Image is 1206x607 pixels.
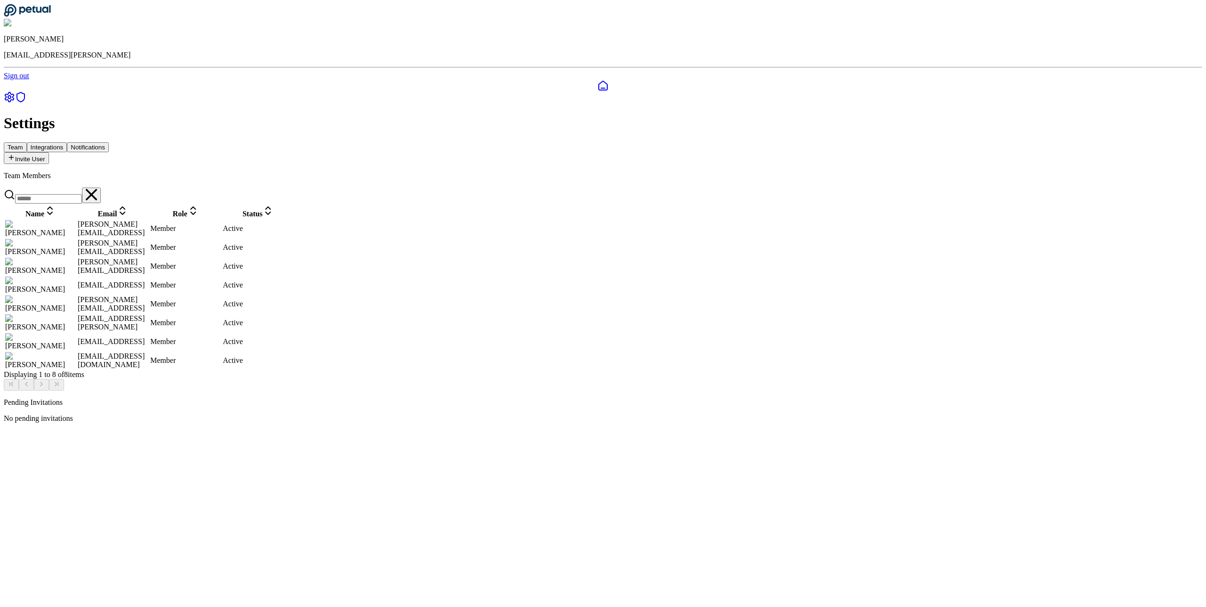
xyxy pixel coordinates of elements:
p: Pending Invitations [4,398,1202,407]
div: Active [223,337,293,346]
button: Previous [19,379,34,391]
button: Last [49,379,64,391]
span: Status [243,210,263,218]
div: Active [223,224,293,233]
td: Member [150,352,221,369]
td: [PERSON_NAME][EMAIL_ADDRESS] [77,257,149,275]
td: Member [150,238,221,256]
td: [EMAIL_ADDRESS][DOMAIN_NAME] [77,352,149,369]
td: Member [150,295,221,313]
img: Shekhar Khedekar [5,314,69,323]
div: [PERSON_NAME] [5,239,76,256]
p: Team Members [4,172,1202,180]
td: [PERSON_NAME][EMAIL_ADDRESS] [77,238,149,256]
div: [PERSON_NAME] [5,258,76,275]
div: [PERSON_NAME] [5,295,76,312]
td: [PERSON_NAME][EMAIL_ADDRESS] [77,295,149,313]
div: Active [223,319,293,327]
td: [EMAIL_ADDRESS] [77,276,149,294]
div: Active [223,356,293,365]
div: [PERSON_NAME]⁩ [5,277,76,294]
td: Member [150,314,221,332]
button: Next [34,379,49,391]
span: Role [172,210,187,218]
a: Dashboard [4,80,1202,91]
div: Active [223,300,293,308]
div: [PERSON_NAME] [5,333,76,350]
a: Go to Dashboard [4,10,51,18]
img: Eliot Walker [5,239,51,247]
img: Roberto Fernandez [5,295,70,304]
td: [PERSON_NAME][EMAIL_ADDRESS] [77,220,149,238]
button: Notifications [67,142,109,152]
div: Active [223,243,293,252]
div: [PERSON_NAME] [5,314,76,331]
a: SOC 1 Reports [15,96,26,104]
a: Sign out [4,72,29,80]
p: [EMAIL_ADDRESS][PERSON_NAME] [4,51,1202,59]
a: Settings [4,96,15,104]
button: Invite User [4,152,49,164]
img: Snir Kodesh [5,333,50,342]
td: Member [150,257,221,275]
div: Active [223,281,293,289]
td: Member [150,220,221,238]
button: First [4,379,19,391]
p: [PERSON_NAME] [4,35,1202,43]
img: Snir Kodesh [5,352,50,361]
span: Name [25,210,44,218]
div: [PERSON_NAME] [5,220,76,237]
div: Displaying 1 to 8 of 8 items [4,370,1202,391]
td: Member [150,333,221,351]
img: Andrew Li [5,220,46,229]
button: Integrations [27,142,67,152]
button: Team [4,142,27,152]
img: Micha Berdichevsky⁩ [5,277,75,285]
h1: Settings [4,115,1202,132]
img: Shekhar Khedekar [4,19,67,27]
td: Member [150,276,221,294]
div: Active [223,262,293,271]
span: Email [98,210,117,218]
td: [EMAIL_ADDRESS][PERSON_NAME] [77,314,149,332]
td: [EMAIL_ADDRESS] [77,333,149,351]
img: James Lee [5,258,44,266]
div: [PERSON_NAME] [5,352,76,369]
p: No pending invitations [4,414,1202,423]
